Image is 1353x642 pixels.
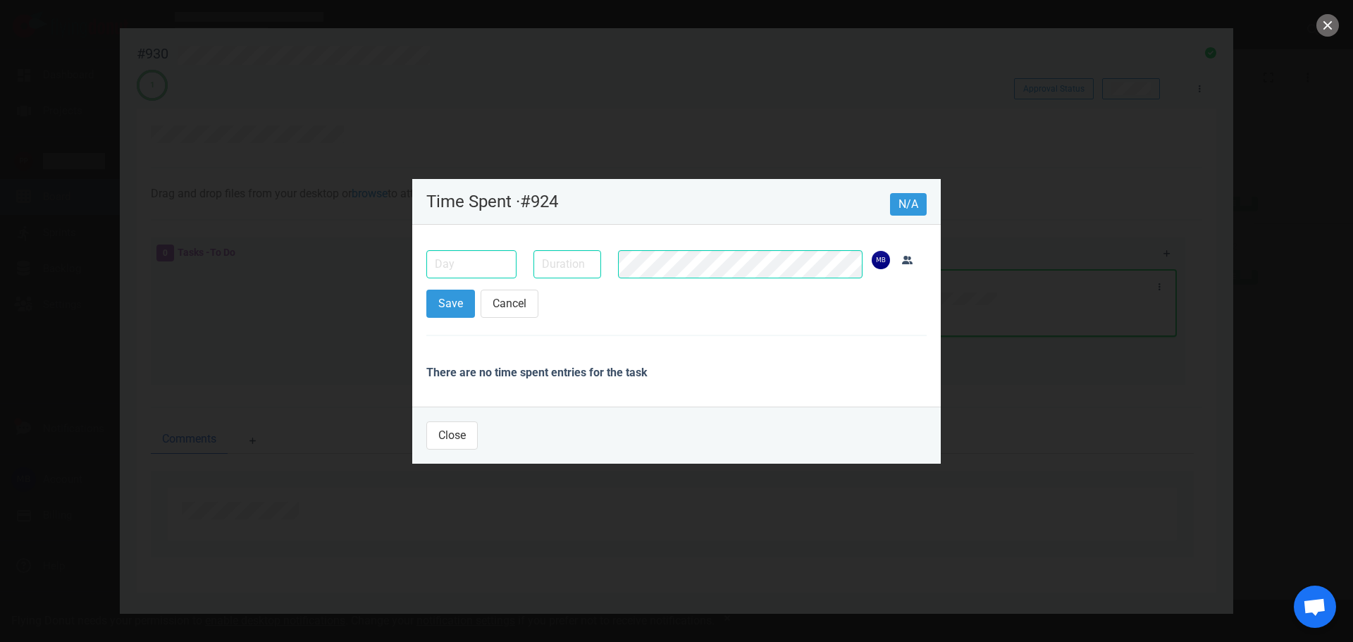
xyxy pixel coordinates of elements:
button: Close [426,421,478,450]
button: close [1316,14,1339,37]
span: N/A [890,193,927,216]
p: Time Spent · #924 [426,193,890,210]
input: Duration [533,250,601,278]
div: There are no time spent entries for the task [426,353,927,393]
input: Day [426,250,517,278]
img: 26 [872,251,890,269]
button: Cancel [481,290,538,318]
div: Open de chat [1294,586,1336,628]
button: Save [426,290,475,318]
